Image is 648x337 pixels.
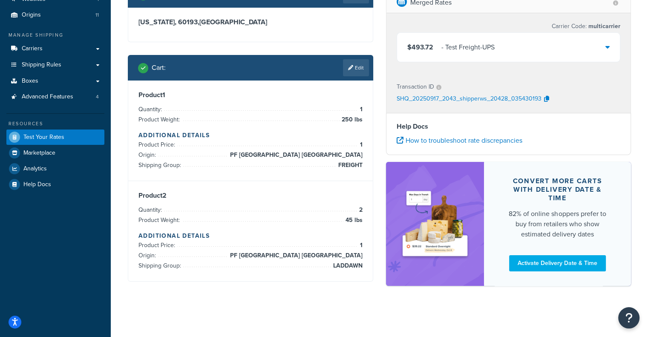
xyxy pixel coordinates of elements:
div: Manage Shipping [6,32,104,39]
span: $493.72 [407,42,433,52]
span: Help Docs [23,181,51,188]
span: 11 [95,12,99,19]
span: Product Weight: [138,216,182,225]
h3: Product 2 [138,191,363,200]
a: Edit [343,59,369,76]
a: Help Docs [6,177,104,192]
div: - Test Freight-UPS [441,41,495,53]
p: Transaction ID [397,81,434,93]
span: multicarrier [587,22,620,31]
li: Advanced Features [6,89,104,105]
span: Quantity: [138,205,164,214]
a: Shipping Rules [6,57,104,73]
h2: Cart : [152,64,166,72]
span: Origin: [138,251,158,260]
a: How to troubleshoot rate discrepancies [397,135,522,145]
span: Product Price: [138,241,177,250]
span: Quantity: [138,105,164,114]
div: Convert more carts with delivery date & time [504,177,611,202]
a: Origins11 [6,7,104,23]
h4: Additional Details [138,231,363,240]
span: Origins [22,12,41,19]
span: Carriers [22,45,43,52]
span: 1 [358,104,363,115]
span: Shipping Rules [22,61,61,69]
div: 82% of online shoppers prefer to buy from retailers who show estimated delivery dates [504,209,611,239]
a: Marketplace [6,145,104,161]
li: Origins [6,7,104,23]
span: LADDAWN [331,261,363,271]
h3: Product 1 [138,91,363,99]
span: Boxes [22,78,38,85]
a: Carriers [6,41,104,57]
h3: [US_STATE], 60193 , [GEOGRAPHIC_DATA] [138,18,363,26]
h4: Additional Details [138,131,363,140]
span: 1 [358,240,363,251]
a: Boxes [6,73,104,89]
span: 2 [357,205,363,215]
span: 250 lbs [340,115,363,125]
span: Product Price: [138,140,177,149]
a: Analytics [6,161,104,176]
span: 4 [96,93,99,101]
span: PF [GEOGRAPHIC_DATA] [GEOGRAPHIC_DATA] [228,251,363,261]
p: Carrier Code: [552,20,620,32]
div: Resources [6,120,104,127]
h4: Help Docs [397,121,621,132]
img: feature-image-ddt-36eae7f7280da8017bfb280eaccd9c446f90b1fe08728e4019434db127062ab4.png [399,175,471,273]
span: Test Your Rates [23,134,64,141]
span: Shipping Group: [138,161,183,170]
span: FREIGHT [336,160,363,170]
a: Advanced Features4 [6,89,104,105]
span: Origin: [138,150,158,159]
span: Marketplace [23,150,55,157]
a: Test Your Rates [6,130,104,145]
span: Shipping Group: [138,261,183,270]
span: 45 lbs [343,215,363,225]
span: Product Weight: [138,115,182,124]
span: 1 [358,140,363,150]
span: Analytics [23,165,47,173]
a: Activate Delivery Date & Time [509,255,606,271]
p: SHQ_20250917_2043_shipperws_20428_035430193 [397,93,541,106]
span: PF [GEOGRAPHIC_DATA] [GEOGRAPHIC_DATA] [228,150,363,160]
span: Advanced Features [22,93,73,101]
button: Open Resource Center [618,307,639,328]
